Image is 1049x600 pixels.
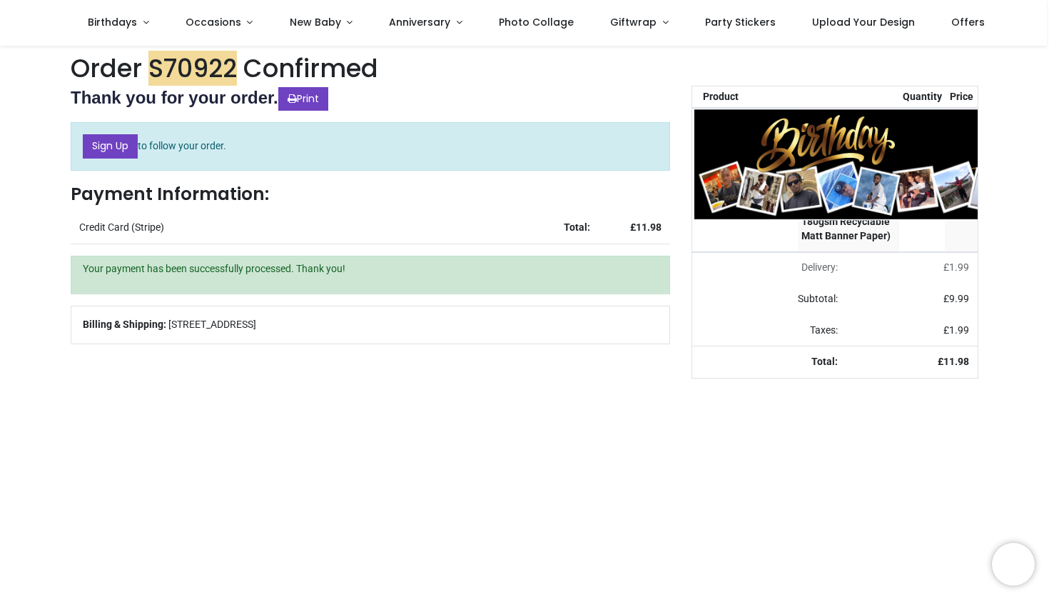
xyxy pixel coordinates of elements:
span: Upload Your Design [812,15,915,29]
strong: Total: [811,356,838,367]
span: [STREET_ADDRESS] [168,318,256,332]
th: Product [692,86,798,108]
th: Quantity [899,86,946,108]
span: Occasions [186,15,241,29]
b: Billing & Shipping: [83,319,166,330]
em: S70922 [148,51,237,86]
p: Your payment has been successfully processed. Thank you! [83,262,658,276]
span: Birthdays [88,15,137,29]
span: £ [943,293,969,304]
h2: Thank you for your order. [71,86,670,111]
span: Offers [951,15,985,29]
td: Taxes: [692,315,846,346]
strong: Personalised Happy 40th Birthday Banner - Black & Gold - Custom Name & 9 Photo Upload (133cm (W) ... [801,118,896,241]
span: £ [943,324,969,336]
span: 11.98 [636,221,662,233]
a: Sign Up [83,134,138,159]
span: Confirmed [243,51,378,86]
a: Print [278,87,328,111]
span: Party Stickers [705,15,776,29]
span: 11.98 [943,356,969,367]
span: £ [943,261,969,273]
strong: Payment Information: [71,181,269,206]
span: New Baby [290,15,341,29]
strong: £ [630,221,662,233]
strong: £ [938,356,969,367]
iframe: Brevo live chat [992,543,1035,586]
span: 9.99 [949,293,969,304]
span: Photo Collage [499,15,574,29]
span: Order [71,51,142,86]
strong: Total: [564,221,590,233]
span: Giftwrap [610,15,657,29]
td: Subtotal: [692,284,846,315]
span: 1.99 [949,261,969,273]
td: Delivery will be updated after choosing a new delivery method [692,252,846,284]
p: to follow your order. [71,122,670,171]
span: 1.99 [949,324,969,336]
span: Anniversary [389,15,450,29]
td: Credit Card (Stripe) [71,212,527,244]
th: Price [945,86,978,108]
